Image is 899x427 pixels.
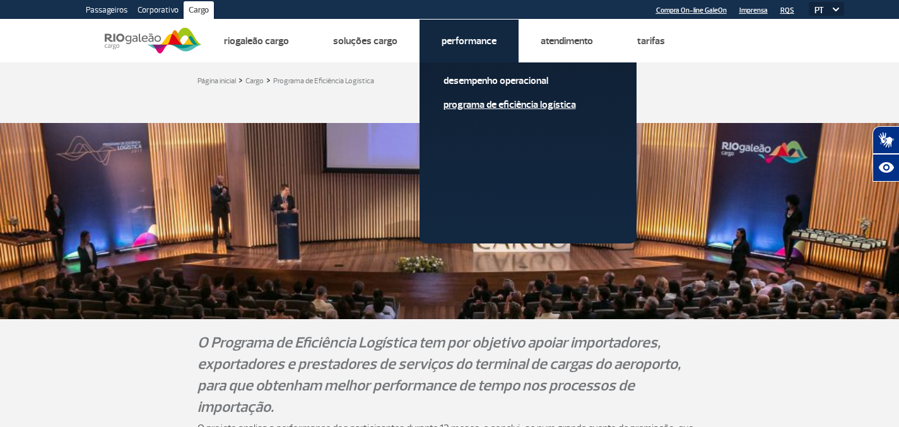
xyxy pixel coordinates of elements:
[637,35,665,47] a: Tarifas
[656,6,727,15] a: Compra On-line GaleOn
[873,154,899,182] button: Abrir recursos assistivos.
[238,73,243,87] a: >
[132,1,184,21] a: Corporativo
[224,35,289,47] a: Riogaleão Cargo
[245,76,264,86] a: Cargo
[333,35,397,47] a: Soluções Cargo
[873,126,899,154] button: Abrir tradutor de língua de sinais.
[197,332,702,418] p: O Programa de Eficiência Logística tem por objetivo apoiar importadores, exportadores e prestador...
[266,73,271,87] a: >
[739,6,768,15] a: Imprensa
[273,76,374,86] a: Programa de Eficiência Logística
[184,1,214,21] a: Cargo
[444,74,613,88] a: Desempenho Operacional
[81,1,132,21] a: Passageiros
[197,76,236,86] a: Página inicial
[541,35,593,47] a: Atendimento
[444,98,613,112] a: Programa de Eficiência Logística
[873,126,899,182] div: Plugin de acessibilidade da Hand Talk.
[442,35,497,47] a: Performance
[780,6,794,15] a: RQS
